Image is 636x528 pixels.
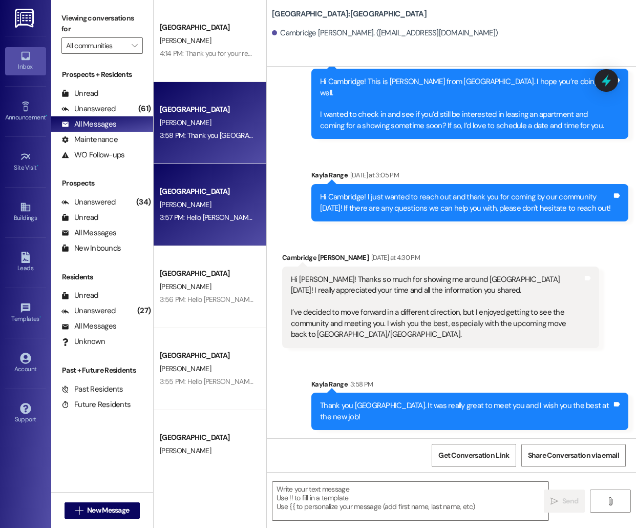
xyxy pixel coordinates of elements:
[51,272,153,282] div: Residents
[75,506,83,515] i: 
[160,36,211,45] span: [PERSON_NAME]
[369,252,420,263] div: [DATE] at 4:30 PM
[134,194,153,210] div: (34)
[135,303,153,319] div: (27)
[51,69,153,80] div: Prospects + Residents
[51,178,153,189] div: Prospects
[61,306,116,316] div: Unanswered
[544,490,585,513] button: Send
[272,28,498,38] div: Cambridge [PERSON_NAME]. ([EMAIL_ADDRESS][DOMAIN_NAME])
[160,446,211,455] span: [PERSON_NAME]
[160,49,529,58] div: 4:14 PM: Thank you for your response [PERSON_NAME]. I appreciate it! Would you like us to remove ...
[160,350,255,361] div: [GEOGRAPHIC_DATA]
[61,104,116,114] div: Unanswered
[160,22,255,33] div: [GEOGRAPHIC_DATA]
[15,9,36,28] img: ResiDesk Logo
[320,400,612,422] div: Thank you [GEOGRAPHIC_DATA]. It was really great to meet you and I wish you the best at the new job!
[160,104,255,115] div: [GEOGRAPHIC_DATA]
[5,400,46,428] a: Support
[61,384,123,395] div: Past Residents
[528,450,619,461] span: Share Conversation via email
[61,197,116,208] div: Unanswered
[87,505,129,516] span: New Message
[160,364,211,373] span: [PERSON_NAME]
[61,228,116,238] div: All Messages
[61,134,118,145] div: Maintenance
[51,365,153,376] div: Past + Future Residents
[320,76,612,131] div: Hi Cambridge! This is [PERSON_NAME] from [GEOGRAPHIC_DATA]. I hope you’re doing well. I wanted to...
[5,47,46,75] a: Inbox
[311,170,628,184] div: Kayla Range
[160,268,255,279] div: [GEOGRAPHIC_DATA]
[61,321,116,332] div: All Messages
[432,444,516,467] button: Get Conversation Link
[61,119,116,130] div: All Messages
[65,502,140,519] button: New Message
[311,379,628,393] div: Kayla Range
[606,497,614,505] i: 
[562,496,578,506] span: Send
[132,42,137,50] i: 
[272,9,427,19] b: [GEOGRAPHIC_DATA]: [GEOGRAPHIC_DATA]
[46,112,47,119] span: •
[320,192,612,214] div: Hi Cambridge! I just wanted to reach out and thank you for coming by our community [DATE]! If the...
[61,10,143,37] label: Viewing conversations for
[61,399,131,410] div: Future Residents
[5,350,46,377] a: Account
[37,163,38,170] span: •
[521,444,626,467] button: Share Conversation via email
[136,101,153,117] div: (61)
[61,336,105,347] div: Unknown
[160,186,255,197] div: [GEOGRAPHIC_DATA]
[160,131,493,140] div: 3:58 PM: Thank you [GEOGRAPHIC_DATA]. It was really great to meet you and I wish you the best at ...
[5,249,46,276] a: Leads
[5,299,46,327] a: Templates •
[160,200,211,209] span: [PERSON_NAME]
[550,497,558,505] i: 
[61,212,98,223] div: Unread
[61,150,124,160] div: WO Follow-ups
[160,282,211,291] span: [PERSON_NAME]
[348,379,373,390] div: 3:58 PM
[61,243,121,254] div: New Inbounds
[160,118,211,127] span: [PERSON_NAME]
[66,37,126,54] input: All communities
[61,88,98,99] div: Unread
[438,450,509,461] span: Get Conversation Link
[160,432,255,443] div: [GEOGRAPHIC_DATA]
[5,148,46,176] a: Site Visit •
[39,314,41,321] span: •
[348,170,399,180] div: [DATE] at 3:05 PM
[61,290,98,301] div: Unread
[282,252,599,267] div: Cambridge [PERSON_NAME]
[291,274,583,340] div: Hi [PERSON_NAME]! Thanks so much for showing me around [GEOGRAPHIC_DATA] [DATE]! I really appreci...
[5,198,46,226] a: Buildings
